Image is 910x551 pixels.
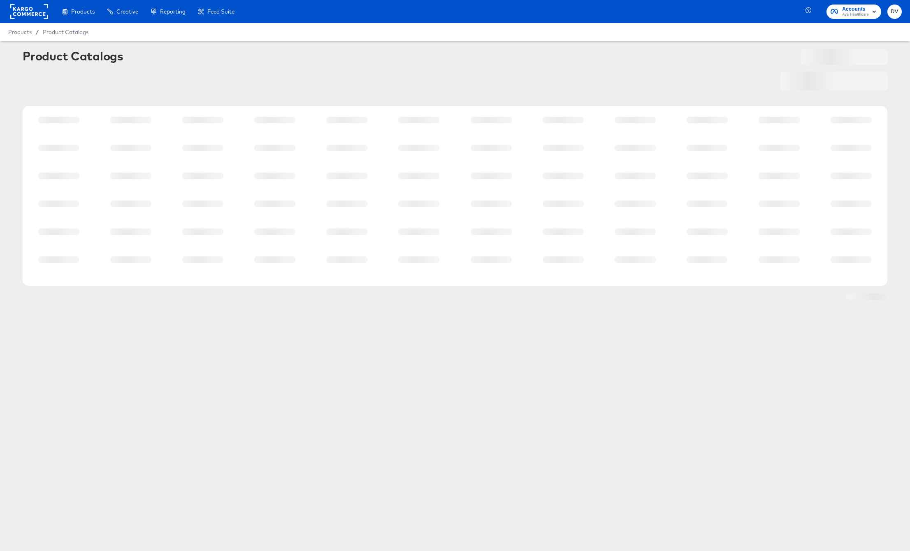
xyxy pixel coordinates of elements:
button: AccountsAya Healthcare [826,5,881,19]
span: Creative [116,8,138,15]
a: Product Catalogs [43,29,88,35]
span: DV [891,7,898,16]
span: Reporting [160,8,186,15]
span: Accounts [842,5,869,14]
span: / [32,29,43,35]
span: Products [71,8,95,15]
span: Aya Healthcare [842,12,869,18]
span: Products [8,29,32,35]
span: Feed Suite [207,8,234,15]
button: DV [887,5,902,19]
div: Product Catalogs [23,49,123,62]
